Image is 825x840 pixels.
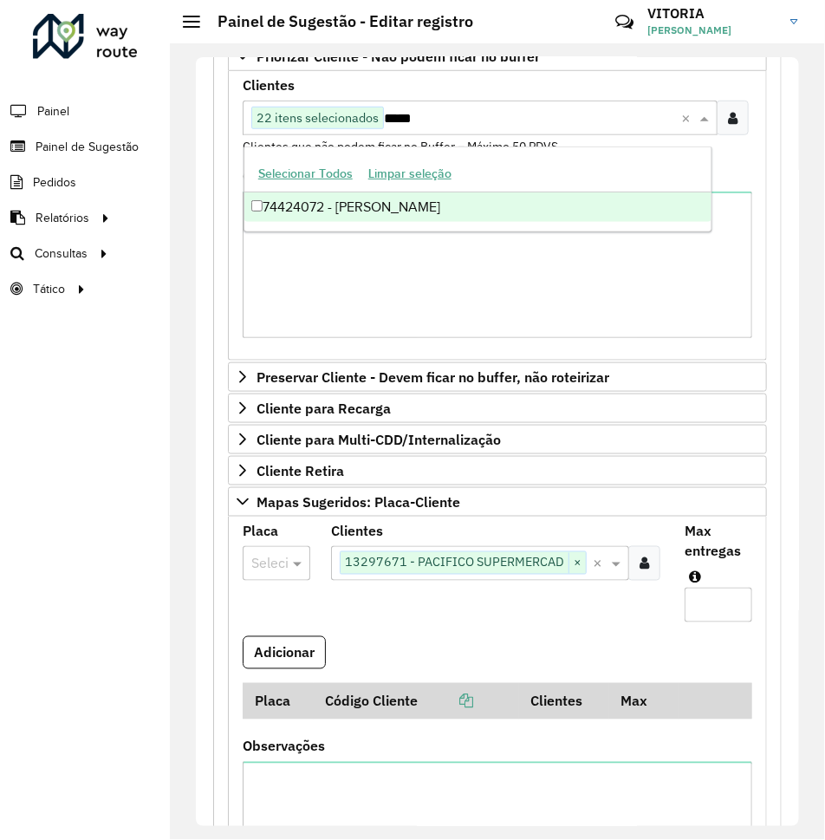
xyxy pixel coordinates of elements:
th: Max [609,683,679,720]
span: Clear all [681,107,696,128]
span: Preservar Cliente - Devem ficar no buffer, não roteirizar [257,370,609,384]
h2: Painel de Sugestão - Editar registro [200,12,473,31]
em: Máximo de clientes que serão colocados na mesma rota com os clientes informados [689,570,701,584]
span: Priorizar Cliente - Não podem ficar no buffer [257,49,540,63]
th: Placa [243,683,314,720]
th: Clientes [519,683,609,720]
span: Consultas [35,244,88,263]
span: Painel de Sugestão [36,138,139,156]
small: Clientes que não podem ficar no Buffer – Máximo 50 PDVS [243,139,558,154]
span: Tático [33,280,65,298]
span: × [568,553,586,574]
span: Pedidos [33,173,76,192]
label: Clientes [243,75,295,95]
button: Adicionar [243,636,326,669]
span: [PERSON_NAME] [647,23,777,38]
a: Copiar [418,693,473,710]
span: Cliente Retira [257,464,344,478]
span: Cliente para Multi-CDD/Internalização [257,433,501,446]
a: Preservar Cliente - Devem ficar no buffer, não roteirizar [228,362,767,392]
span: Painel [37,102,69,120]
span: Mapas Sugeridos: Placa-Cliente [257,495,460,509]
label: Clientes [331,520,383,541]
ng-dropdown-panel: Options list [244,147,712,232]
label: Observações [243,736,325,757]
label: Placa [243,520,278,541]
div: 74424072 - [PERSON_NAME] [244,192,711,222]
a: Contato Rápido [606,3,643,41]
span: Clear all [593,553,607,574]
button: Selecionar Todos [250,160,361,187]
span: Relatórios [36,209,89,227]
span: 22 itens selecionados [252,107,383,128]
a: Cliente para Recarga [228,394,767,423]
label: Max entregas [685,520,752,562]
a: Mapas Sugeridos: Placa-Cliente [228,487,767,517]
span: 13297671 - PACIFICO SUPERMERCAD [341,552,568,573]
a: Cliente Retira [228,456,767,485]
button: Limpar seleção [361,160,459,187]
th: Código Cliente [314,683,519,720]
span: Cliente para Recarga [257,401,391,415]
div: Priorizar Cliente - Não podem ficar no buffer [228,71,767,361]
a: Cliente para Multi-CDD/Internalização [228,425,767,454]
h3: VITORIA [647,5,777,22]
